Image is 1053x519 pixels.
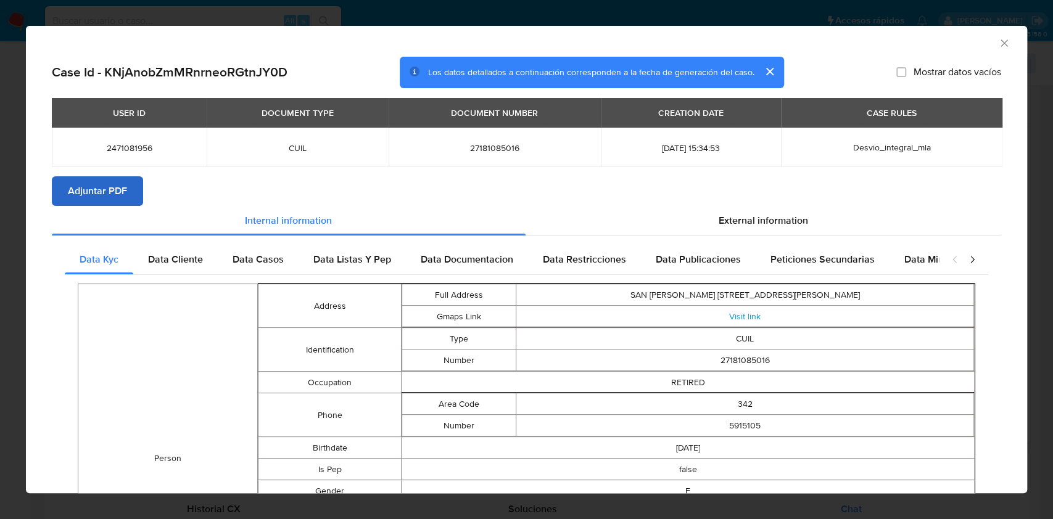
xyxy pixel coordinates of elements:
td: 342 [516,393,974,415]
span: Peticiones Secundarias [770,252,875,266]
td: false [402,459,975,480]
td: Occupation [258,372,401,393]
td: Type [402,328,516,349]
a: Visit link [729,310,761,322]
div: closure-recommendation-modal [26,26,1027,493]
td: 5915105 [516,415,974,436]
span: Adjuntar PDF [68,178,127,205]
span: 2471081956 [67,142,192,153]
td: Gender [258,480,401,502]
td: CUIL [516,328,974,349]
input: Mostrar datos vacíos [896,67,906,77]
div: DOCUMENT NUMBER [444,102,545,123]
div: CREATION DATE [651,102,731,123]
span: Data Listas Y Pep [313,252,391,266]
span: Los datos detallados a continuación corresponden a la fecha de generación del caso. [428,66,754,78]
h2: Case Id - KNjAnobZmMRnrneoRGtnJY0D [52,64,287,80]
span: 27181085016 [403,142,586,153]
td: RETIRED [402,372,975,393]
td: 27181085016 [516,349,974,371]
td: Identification [258,328,401,372]
span: External information [719,213,808,227]
span: Data Documentacion [421,252,513,266]
span: Desvio_integral_mla [853,141,930,153]
span: [DATE] 15:34:53 [616,142,766,153]
span: Data Casos [233,252,284,266]
td: Number [402,415,516,436]
button: cerrar [754,57,784,86]
td: SAN [PERSON_NAME] [STREET_ADDRESS][PERSON_NAME] [516,284,974,306]
span: Data Minoridad [904,252,972,266]
td: Is Pep [258,459,401,480]
div: Detailed info [52,206,1001,235]
td: F [402,480,975,502]
td: Address [258,284,401,328]
div: DOCUMENT TYPE [254,102,341,123]
span: Internal information [245,213,332,227]
span: Data Kyc [80,252,118,266]
td: Birthdate [258,437,401,459]
span: Data Restricciones [543,252,626,266]
div: Detailed internal info [65,245,939,274]
td: Number [402,349,516,371]
span: Data Cliente [148,252,203,266]
div: CASE RULES [859,102,924,123]
button: Adjuntar PDF [52,176,143,206]
td: Area Code [402,393,516,415]
td: Phone [258,393,401,437]
button: Cerrar ventana [998,37,1009,48]
span: Mostrar datos vacíos [914,66,1001,78]
td: [DATE] [402,437,975,459]
td: Gmaps Link [402,306,516,327]
span: Data Publicaciones [656,252,741,266]
span: CUIL [221,142,374,153]
div: USER ID [105,102,153,123]
td: Full Address [402,284,516,306]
